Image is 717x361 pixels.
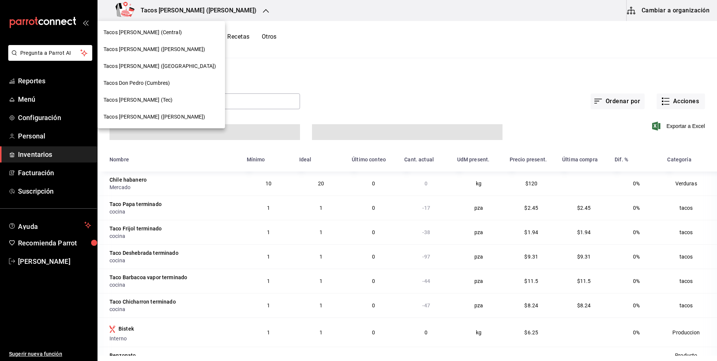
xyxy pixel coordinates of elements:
[97,41,225,58] div: Tacos [PERSON_NAME] ([PERSON_NAME])
[103,113,205,121] span: Tacos [PERSON_NAME] ([PERSON_NAME])
[97,108,225,125] div: Tacos [PERSON_NAME] ([PERSON_NAME])
[103,96,172,104] span: Tacos [PERSON_NAME] (Tec)
[103,79,170,87] span: Tacos Don Pedro (Cumbres)
[103,45,205,53] span: Tacos [PERSON_NAME] ([PERSON_NAME])
[97,58,225,75] div: Tacos [PERSON_NAME] ([GEOGRAPHIC_DATA])
[103,62,216,70] span: Tacos [PERSON_NAME] ([GEOGRAPHIC_DATA])
[97,75,225,92] div: Tacos Don Pedro (Cumbres)
[97,24,225,41] div: Tacos [PERSON_NAME] (Central)
[97,92,225,108] div: Tacos [PERSON_NAME] (Tec)
[103,29,182,36] span: Tacos [PERSON_NAME] (Central)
